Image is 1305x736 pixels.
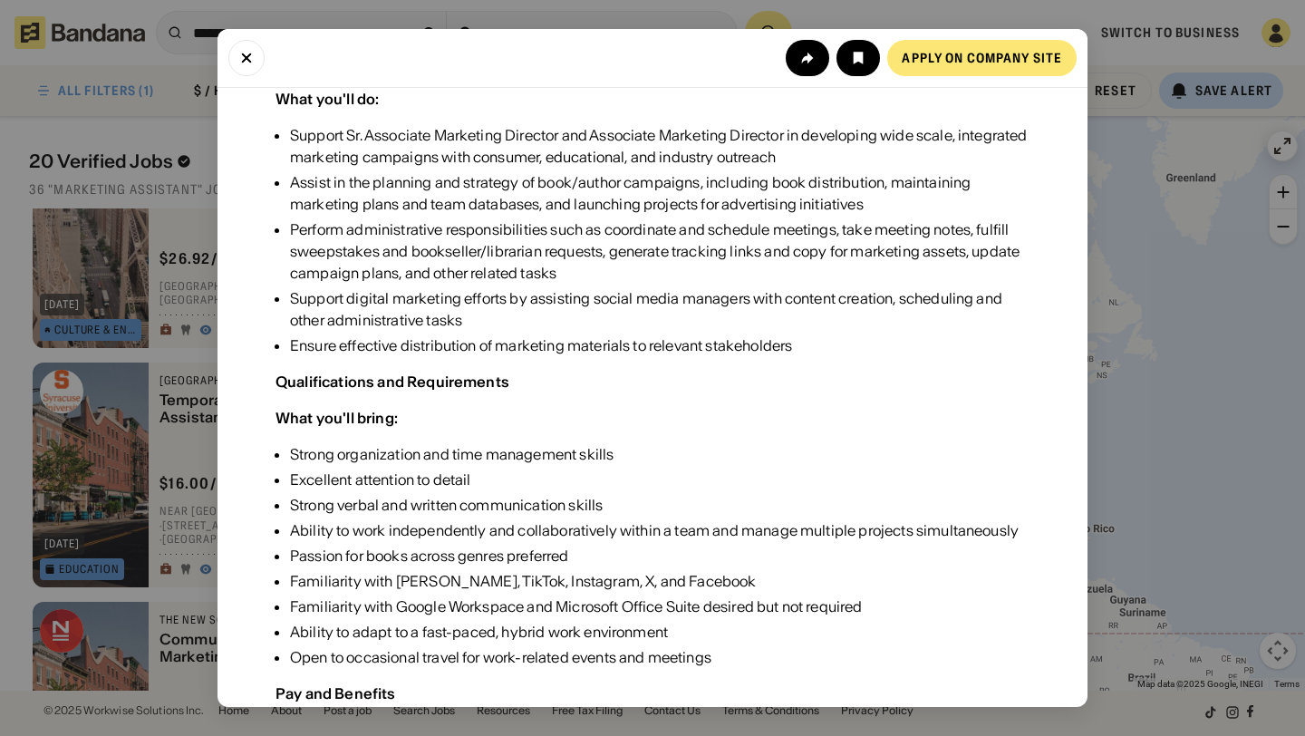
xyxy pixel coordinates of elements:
div: Open to occasional travel for work-related events and meetings [290,646,1019,668]
div: Pay and Benefits [275,684,396,702]
div: Assist in the planning and strategy of book/author campaigns, including book distribution, mainta... [290,171,1029,215]
div: Strong verbal and written communication skills [290,494,1019,516]
div: Support digital marketing efforts by assisting social media managers with content creation, sched... [290,287,1029,331]
div: Familiarity with [PERSON_NAME], TikTok, Instagram, X, and Facebook [290,570,1019,592]
div: Perform administrative responsibilities such as coordinate and schedule meetings, take meeting no... [290,218,1029,284]
div: Apply on company site [902,52,1062,64]
div: Ensure effective distribution of marketing materials to relevant stakeholders [290,334,1029,356]
div: Passion for books across genres preferred [290,545,1019,567]
div: Ability to adapt to a fast-paced, hybrid work environment [290,621,1019,643]
div: Qualifications and Requirements [275,373,509,391]
div: Support Sr. Associate Marketing Director and Associate Marketing Director in developing wide scal... [290,124,1029,168]
div: What you'll bring: [275,409,398,427]
div: Familiarity with Google Workspace and Microsoft Office Suite desired but not required [290,596,1019,617]
div: What you'll do: [275,90,379,108]
div: Excellent attention to detail [290,469,1019,490]
button: Close [228,40,265,76]
div: Strong organization and time management skills [290,443,1019,465]
div: Ability to work independently and collaboratively within a team and manage multiple projects simu... [290,519,1019,541]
